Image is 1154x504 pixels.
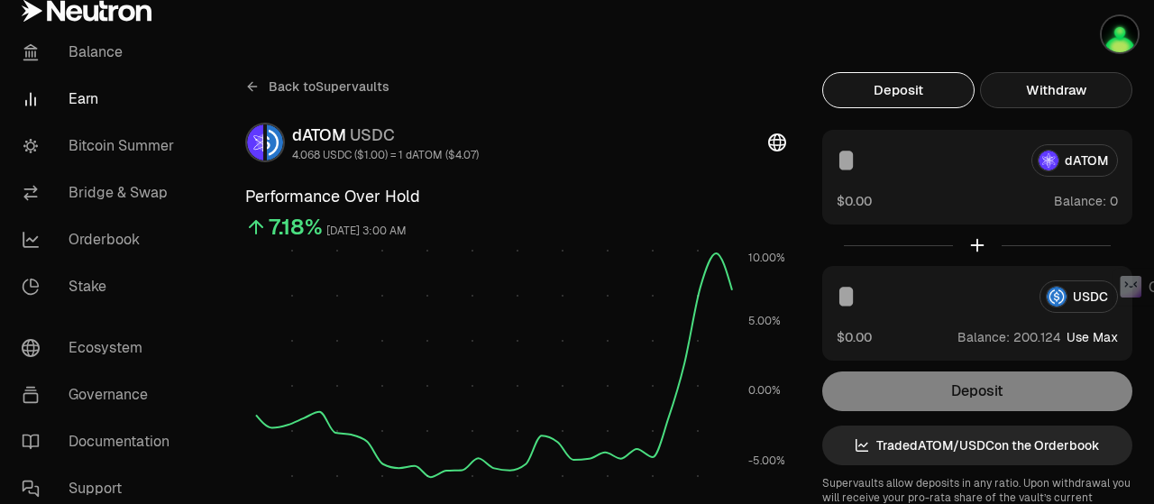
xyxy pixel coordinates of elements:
button: Withdraw [980,72,1132,108]
button: Use Max [1067,328,1118,346]
img: dATOM Logo [247,124,263,160]
a: Earn [7,76,195,123]
div: dATOM [292,123,479,148]
img: USDC Logo [267,124,283,160]
span: USDC [350,124,395,145]
h3: Performance Over Hold [245,184,786,209]
a: Balance [7,29,195,76]
button: $0.00 [837,327,872,346]
a: Bridge & Swap [7,170,195,216]
span: Back to Supervaults [269,78,389,96]
span: Balance: [1054,192,1106,210]
a: Governance [7,371,195,418]
div: 7.18% [269,213,323,242]
div: [DATE] 3:00 AM [326,221,407,242]
a: Back toSupervaults [245,72,389,101]
a: Ecosystem [7,325,195,371]
a: Orderbook [7,216,195,263]
tspan: -5.00% [748,454,785,468]
tspan: 5.00% [748,314,781,328]
a: Bitcoin Summer [7,123,195,170]
a: Stake [7,263,195,310]
tspan: 0.00% [748,383,781,398]
a: Documentation [7,418,195,465]
img: Kycka wallet [1102,16,1138,52]
a: TradedATOM/USDCon the Orderbook [822,426,1132,465]
button: Deposit [822,72,975,108]
button: $0.00 [837,191,872,210]
tspan: 10.00% [748,251,785,265]
span: Balance: [957,328,1010,346]
div: 4.068 USDC ($1.00) = 1 dATOM ($4.07) [292,148,479,162]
